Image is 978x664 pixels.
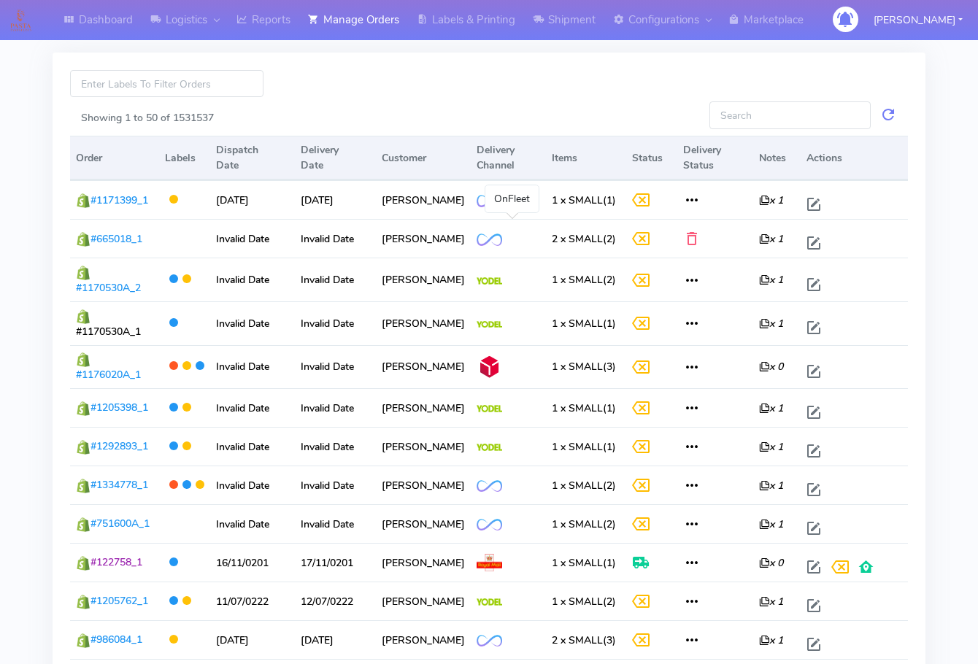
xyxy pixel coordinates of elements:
[295,180,376,219] td: [DATE]
[552,633,616,647] span: (3)
[76,368,141,382] span: #1176020A_1
[70,136,159,180] th: Order
[552,317,616,331] span: (1)
[552,232,603,246] span: 2 x SMALL
[552,193,603,207] span: 1 x SMALL
[376,301,471,345] td: [PERSON_NAME]
[91,232,142,246] span: #665018_1
[552,595,616,609] span: (2)
[759,232,783,246] i: x 1
[91,193,148,207] span: #1171399_1
[295,301,376,345] td: Invalid Date
[552,401,603,415] span: 1 x SMALL
[210,180,295,219] td: [DATE]
[376,136,471,180] th: Customer
[295,388,376,427] td: Invalid Date
[552,517,616,531] span: (2)
[863,5,974,35] button: [PERSON_NAME]
[210,466,295,504] td: Invalid Date
[677,136,753,180] th: Delivery Status
[210,388,295,427] td: Invalid Date
[477,635,502,647] img: OnFleet
[477,195,502,207] img: OnFleet
[552,479,603,493] span: 1 x SMALL
[376,582,471,620] td: [PERSON_NAME]
[295,504,376,543] td: Invalid Date
[295,345,376,389] td: Invalid Date
[552,556,603,570] span: 1 x SMALL
[552,440,603,454] span: 1 x SMALL
[210,219,295,258] td: Invalid Date
[91,439,148,453] span: #1292893_1
[477,598,502,606] img: Yodel
[210,258,295,301] td: Invalid Date
[376,345,471,389] td: [PERSON_NAME]
[759,556,783,570] i: x 0
[477,519,502,531] img: OnFleet
[210,543,295,582] td: 16/11/0201
[552,273,616,287] span: (2)
[552,360,603,374] span: 1 x SMALL
[552,595,603,609] span: 1 x SMALL
[477,321,502,328] img: Yodel
[376,388,471,427] td: [PERSON_NAME]
[210,620,295,659] td: [DATE]
[91,594,148,608] span: #1205762_1
[295,620,376,659] td: [DATE]
[210,136,295,180] th: Dispatch Date
[376,427,471,466] td: [PERSON_NAME]
[759,401,783,415] i: x 1
[759,479,783,493] i: x 1
[477,233,502,246] img: OnFleet
[210,427,295,466] td: Invalid Date
[552,317,603,331] span: 1 x SMALL
[376,258,471,301] td: [PERSON_NAME]
[709,101,871,128] input: Search
[759,273,783,287] i: x 1
[295,427,376,466] td: Invalid Date
[376,180,471,219] td: [PERSON_NAME]
[81,110,214,126] label: Showing 1 to 50 of 1531537
[295,466,376,504] td: Invalid Date
[210,582,295,620] td: 11/07/0222
[626,136,677,180] th: Status
[477,354,502,379] img: DPD
[485,185,539,212] div: OnFleet
[552,440,616,454] span: (1)
[552,273,603,287] span: 1 x SMALL
[91,555,142,569] span: #122758_1
[210,301,295,345] td: Invalid Date
[759,633,783,647] i: x 1
[552,193,616,207] span: (1)
[471,136,547,180] th: Delivery Channel
[76,325,141,339] span: #1170530A_1
[210,504,295,543] td: Invalid Date
[91,401,148,414] span: #1205398_1
[759,360,783,374] i: x 0
[295,258,376,301] td: Invalid Date
[91,517,150,530] span: #751600A_1
[753,136,801,180] th: Notes
[552,556,616,570] span: (1)
[477,277,502,285] img: Yodel
[295,582,376,620] td: 12/07/0222
[295,543,376,582] td: 17/11/0201
[552,517,603,531] span: 1 x SMALL
[477,405,502,412] img: Yodel
[70,70,263,97] input: Enter Labels To Filter Orders
[91,633,142,646] span: #986084_1
[552,401,616,415] span: (1)
[759,440,783,454] i: x 1
[552,479,616,493] span: (2)
[759,595,783,609] i: x 1
[295,219,376,258] td: Invalid Date
[759,317,783,331] i: x 1
[376,219,471,258] td: [PERSON_NAME]
[76,281,141,295] span: #1170530A_2
[159,136,210,180] th: Labels
[759,193,783,207] i: x 1
[376,543,471,582] td: [PERSON_NAME]
[376,504,471,543] td: [PERSON_NAME]
[801,136,908,180] th: Actions
[552,633,603,647] span: 2 x SMALL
